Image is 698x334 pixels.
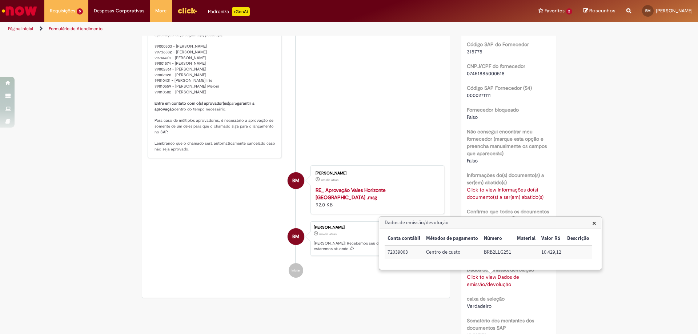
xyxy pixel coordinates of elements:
[319,232,337,236] time: 28/08/2025 17:33:12
[94,7,144,15] span: Despesas Corporativas
[645,8,651,13] span: BM
[423,245,481,259] td: Métodos de pagamento: Centro de custo
[316,187,386,201] a: RE_ Aprovação Vales Horizonte [GEOGRAPHIC_DATA] .msg
[467,303,492,309] span: Verdadeiro
[288,228,304,245] div: Brenda De Oliveira Matsuda
[385,232,423,245] th: Conta contábil
[545,7,565,15] span: Favoritos
[467,106,519,113] b: Fornecedor bloqueado
[467,295,505,302] b: caixa de seleção
[467,41,529,48] b: Código SAP do Fornecedor
[155,7,167,15] span: More
[481,232,514,245] th: Número
[589,7,615,14] span: Rascunhos
[467,172,544,186] b: Informações do(s) documento(s) a ser(em) abatido(s)
[467,114,478,120] span: Falso
[288,172,304,189] div: Brenda De Oliveira Matsuda
[467,128,547,157] b: Não consegui encontrar meu fornecedor (marque esta opção e preencha manualmente os campos que apa...
[592,219,596,227] button: Close
[77,8,83,15] span: 5
[8,26,33,32] a: Página inicial
[379,216,602,270] div: Dados de emissão/devolução
[592,218,596,228] span: ×
[316,186,437,208] div: 92.0 KB
[467,70,505,77] span: 07451885000518
[155,101,256,112] b: garantir a aprovação
[5,22,460,36] ul: Trilhas de página
[232,7,250,16] p: +GenAi
[564,232,592,245] th: Descrição
[148,221,444,256] li: Brenda De Oliveira Matsuda
[467,48,482,55] span: 315775
[423,232,481,245] th: Métodos de pagamento
[1,4,38,18] img: ServiceNow
[467,274,519,287] a: Click to view Dados de emissão/devolução
[656,8,693,14] span: [PERSON_NAME]
[538,232,564,245] th: Valor R$
[467,266,534,273] b: Dados de emissão/devolução
[467,92,491,98] span: 0000271111
[481,245,514,259] td: Número: BRB2LLG251
[321,178,338,182] time: 28/08/2025 17:32:53
[467,186,543,200] a: Click to view Informações do(s) documento(s) a ser(em) abatido(s)
[514,245,538,259] td: Material:
[208,7,250,16] div: Padroniza
[467,63,525,69] b: CNPJ/CPF do fornecedor
[319,232,337,236] span: um dia atrás
[321,178,338,182] span: um dia atrás
[467,157,478,164] span: Falso
[385,245,423,259] td: Conta contábil: 72039003
[314,225,440,230] div: [PERSON_NAME]
[155,101,229,106] b: Entre em contato com o(s) aprovador(es)
[380,217,601,229] h3: Dados de emissão/devolução
[564,245,592,259] td: Descrição:
[292,228,299,245] span: BM
[49,26,103,32] a: Formulário de Atendimento
[467,85,532,91] b: Código SAP Fornecedor (S4)
[467,208,549,251] b: Confirmo que todos os documentos informados acima NÃO estão compensados no SAP no momento de aber...
[292,172,299,189] span: BM
[467,317,534,331] b: Somatório dos montantes dos documentos SAP
[538,245,564,259] td: Valor R$: 10.429,12
[177,5,197,16] img: click_logo_yellow_360x200.png
[514,232,538,245] th: Material
[50,7,75,15] span: Requisições
[314,241,440,252] p: [PERSON_NAME]! Recebemos seu chamado R13459593 e em breve estaremos atuando.
[566,8,572,15] span: 2
[155,27,276,152] p: Seu chamado teve a documentação validada e foi enviado para aprovação da(s) seguinte(s) pessoa(s)...
[316,171,437,176] div: [PERSON_NAME]
[583,8,615,15] a: Rascunhos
